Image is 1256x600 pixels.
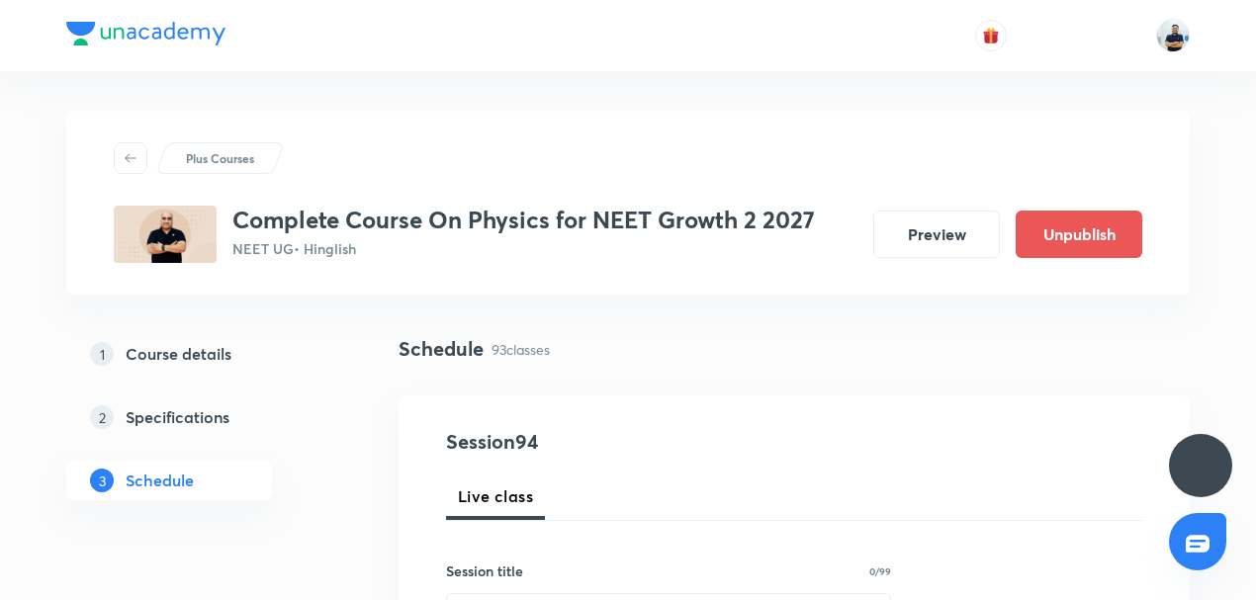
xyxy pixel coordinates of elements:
span: Live class [458,484,533,508]
a: 2Specifications [66,397,335,437]
h4: Session 94 [446,427,807,457]
h5: Schedule [126,469,194,492]
h6: Session title [446,560,523,581]
button: avatar [975,20,1007,51]
img: cf2b9fa2629041e29d523666066c6b9b.jpg [114,206,217,263]
p: 93 classes [492,339,550,360]
p: 2 [90,405,114,429]
p: Plus Courses [186,149,254,167]
img: ttu [1189,454,1212,477]
img: URVIK PATEL [1156,19,1190,52]
img: avatar [982,27,1000,44]
h3: Complete Course On Physics for NEET Growth 2 2027 [232,206,815,234]
button: Unpublish [1016,211,1142,258]
img: Company Logo [66,22,225,45]
p: 3 [90,469,114,492]
a: Company Logo [66,22,225,50]
p: 0/99 [869,566,891,576]
p: NEET UG • Hinglish [232,238,815,259]
h4: Schedule [399,334,484,364]
button: Preview [873,211,1000,258]
h5: Course details [126,342,231,366]
p: 1 [90,342,114,366]
a: 1Course details [66,334,335,374]
h5: Specifications [126,405,229,429]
